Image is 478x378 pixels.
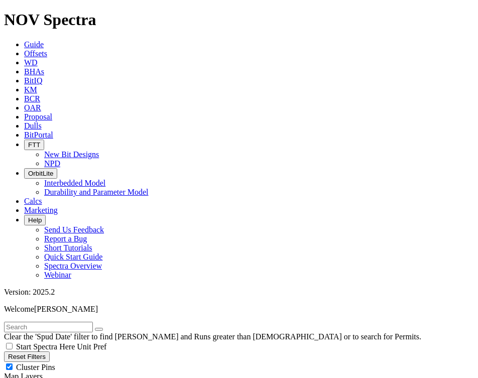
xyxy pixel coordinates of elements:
a: New Bit Designs [44,150,99,159]
a: KM [24,85,37,94]
a: Proposal [24,112,52,121]
a: Short Tutorials [44,243,92,252]
span: [PERSON_NAME] [34,305,98,313]
a: Guide [24,40,44,49]
span: FTT [28,141,40,149]
a: BCR [24,94,40,103]
input: Start Spectra Here [6,343,13,349]
a: BitIQ [24,76,42,85]
input: Search [4,322,93,332]
a: Calcs [24,197,42,205]
button: Help [24,215,46,225]
a: WD [24,58,38,67]
a: Interbedded Model [44,179,105,187]
a: BHAs [24,67,44,76]
a: Spectra Overview [44,262,102,270]
button: FTT [24,140,44,150]
h1: NOV Spectra [4,11,474,29]
a: Offsets [24,49,47,58]
span: Unit Pref [77,342,106,351]
a: Dulls [24,121,42,130]
button: OrbitLite [24,168,57,179]
span: OrbitLite [28,170,53,177]
span: Clear the 'Spud Date' filter to find [PERSON_NAME] and Runs greater than [DEMOGRAPHIC_DATA] or to... [4,332,421,341]
button: Reset Filters [4,351,50,362]
span: Start Spectra Here [16,342,75,351]
a: Quick Start Guide [44,253,102,261]
a: Marketing [24,206,58,214]
a: Webinar [44,271,71,279]
a: OAR [24,103,41,112]
div: Version: 2025.2 [4,288,474,297]
a: Report a Bug [44,234,87,243]
a: Durability and Parameter Model [44,188,149,196]
a: NPD [44,159,60,168]
a: BitPortal [24,131,53,139]
span: Cluster Pins [16,363,55,371]
p: Welcome [4,305,474,314]
a: Send Us Feedback [44,225,104,234]
span: Help [28,216,42,224]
